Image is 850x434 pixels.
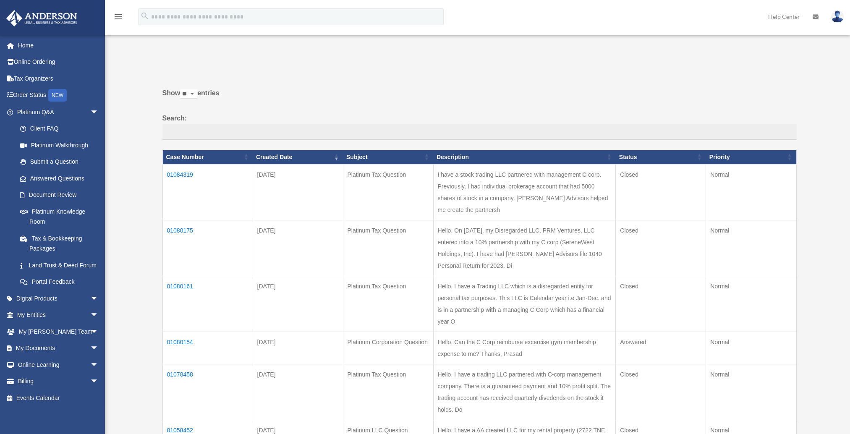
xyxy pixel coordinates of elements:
[433,220,616,276] td: Hello, On [DATE], my Disregarded LLC, PRM Ventures, LLC entered into a 10% partnership with my C ...
[706,164,796,220] td: Normal
[162,364,253,420] td: 01078458
[162,87,797,107] label: Show entries
[616,220,706,276] td: Closed
[616,332,706,364] td: Answered
[343,150,433,165] th: Subject: activate to sort column ascending
[6,290,111,307] a: Digital Productsarrow_drop_down
[6,307,111,324] a: My Entitiesarrow_drop_down
[706,150,796,165] th: Priority: activate to sort column ascending
[162,220,253,276] td: 01080175
[253,164,343,220] td: [DATE]
[706,276,796,332] td: Normal
[343,276,433,332] td: Platinum Tax Question
[253,364,343,420] td: [DATE]
[162,150,253,165] th: Case Number: activate to sort column ascending
[113,12,123,22] i: menu
[162,112,797,140] label: Search:
[180,89,197,99] select: Showentries
[12,120,107,137] a: Client FAQ
[433,364,616,420] td: Hello, I have a trading LLC partnered with C-corp management company. There is a guaranteed payme...
[6,356,111,373] a: Online Learningarrow_drop_down
[162,276,253,332] td: 01080161
[12,170,103,187] a: Answered Questions
[6,37,111,54] a: Home
[433,276,616,332] td: Hello, I have a Trading LLC which is a disregarded entity for personal tax purposes. This LLC is ...
[343,164,433,220] td: Platinum Tax Question
[12,137,107,154] a: Platinum Walkthrough
[616,164,706,220] td: Closed
[6,54,111,71] a: Online Ordering
[48,89,67,102] div: NEW
[6,70,111,87] a: Tax Organizers
[706,220,796,276] td: Normal
[616,364,706,420] td: Closed
[343,332,433,364] td: Platinum Corporation Question
[90,323,107,340] span: arrow_drop_down
[90,356,107,374] span: arrow_drop_down
[90,373,107,390] span: arrow_drop_down
[113,15,123,22] a: menu
[12,274,107,290] a: Portal Feedback
[12,203,107,230] a: Platinum Knowledge Room
[343,220,433,276] td: Platinum Tax Question
[6,87,111,104] a: Order StatusNEW
[12,230,107,257] a: Tax & Bookkeeping Packages
[90,290,107,307] span: arrow_drop_down
[6,373,111,390] a: Billingarrow_drop_down
[12,257,107,274] a: Land Trust & Deed Forum
[162,124,797,140] input: Search:
[140,11,149,21] i: search
[616,276,706,332] td: Closed
[433,164,616,220] td: I have a stock trading LLC partnered with management C corp. Previously, I had individual brokera...
[253,276,343,332] td: [DATE]
[433,332,616,364] td: Hello, Can the C Corp reimburse excercise gym membership expense to me? Thanks, Prasad
[6,323,111,340] a: My [PERSON_NAME] Teamarrow_drop_down
[343,364,433,420] td: Platinum Tax Question
[90,307,107,324] span: arrow_drop_down
[12,154,107,170] a: Submit a Question
[616,150,706,165] th: Status: activate to sort column ascending
[253,332,343,364] td: [DATE]
[706,332,796,364] td: Normal
[162,164,253,220] td: 01084319
[253,150,343,165] th: Created Date: activate to sort column ascending
[162,332,253,364] td: 01080154
[706,364,796,420] td: Normal
[12,187,107,204] a: Document Review
[831,10,844,23] img: User Pic
[6,390,111,406] a: Events Calendar
[4,10,80,26] img: Anderson Advisors Platinum Portal
[90,340,107,357] span: arrow_drop_down
[6,104,107,120] a: Platinum Q&Aarrow_drop_down
[6,340,111,357] a: My Documentsarrow_drop_down
[90,104,107,121] span: arrow_drop_down
[433,150,616,165] th: Description: activate to sort column ascending
[253,220,343,276] td: [DATE]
